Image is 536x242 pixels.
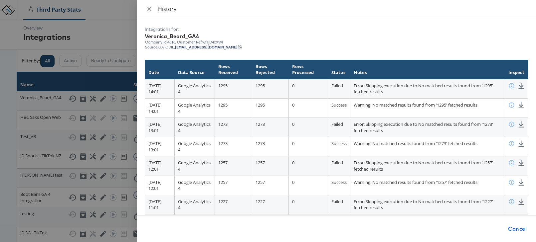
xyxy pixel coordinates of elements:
span: Error: Skipping execution due to No matched results found from '1227' fetched results [354,199,493,211]
span: Failed [331,83,343,89]
div: Company id: 4616 , Customer Ref: wfTjD4xXWl [145,40,528,44]
td: 0 [289,176,328,195]
td: 1227 [215,195,252,214]
td: 1295 [215,99,252,118]
th: Data Source [175,60,215,79]
span: Warning: No matched results found from '1295' fetched results [354,102,477,108]
span: Warning: No matched results found from '1257' fetched results [354,179,477,185]
td: 1227 [252,195,289,214]
td: [DATE] 13:01 [145,137,175,156]
td: 1257 [215,156,252,176]
td: [DATE] 14:01 [145,79,175,98]
th: Notes [350,60,505,79]
td: 1257 [252,156,289,176]
span: Failed [331,199,343,204]
button: Close [145,6,154,12]
td: 0 [289,79,328,98]
td: 0 [289,195,328,214]
span: Google Analytics 4 [178,179,211,192]
div: History [158,5,528,13]
th: Status [328,60,350,79]
th: Rows Rejected [252,60,289,79]
button: Cancel [505,222,529,235]
span: Error: Skipping execution due to No matched results found from '1295' fetched results [354,83,493,95]
td: 1295 [252,79,289,98]
td: 1257 [215,176,252,195]
td: 1227 [215,214,252,233]
td: 1273 [215,137,252,156]
td: 1273 [215,118,252,137]
span: Google Analytics 4 [178,140,211,153]
td: 1295 [215,79,252,98]
span: Warning: No matched results found from '1273' fetched results [354,140,477,146]
td: [DATE] 14:01 [145,99,175,118]
th: Inspect [505,60,528,79]
span: Cancel [508,224,527,233]
span: Google Analytics 4 [178,83,211,95]
span: Google Analytics 4 [178,121,211,133]
div: Veronica_Beard_GA4 [145,33,528,40]
span: Google Analytics 4 [178,102,211,114]
td: 1295 [252,99,289,118]
td: [DATE] 12:01 [145,176,175,195]
td: 0 [289,214,328,233]
span: Google Analytics 4 [178,199,211,211]
div: Source: GA_ODIE, [145,44,528,49]
th: Rows Processed [289,60,328,79]
td: 1257 [252,176,289,195]
th: Date [145,60,175,79]
td: 0 [289,156,328,176]
strong: [EMAIL_ADDRESS][DOMAIN_NAME] [175,45,238,49]
span: Success [331,140,347,146]
span: close [147,6,152,12]
td: [DATE] 11:01 [145,195,175,214]
td: 1273 [252,118,289,137]
td: 0 [289,118,328,137]
span: Error: Skipping execution due to No matched results found from '1273' fetched results [354,121,493,133]
span: Failed [331,121,343,127]
span: Success [331,102,347,108]
td: [DATE] 11:01 [145,214,175,233]
div: Integrations for: [145,26,528,33]
span: Google Analytics 4 [178,160,211,172]
td: [DATE] 12:01 [145,156,175,176]
td: 1273 [252,137,289,156]
span: Success [331,179,347,185]
span: Error: Skipping execution due to No matched results found from '1257' fetched results [354,160,493,172]
td: 0 [289,137,328,156]
td: 0 [289,99,328,118]
td: [DATE] 13:01 [145,118,175,137]
th: Rows Received [215,60,252,79]
td: 1227 [252,214,289,233]
span: Failed [331,160,343,166]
